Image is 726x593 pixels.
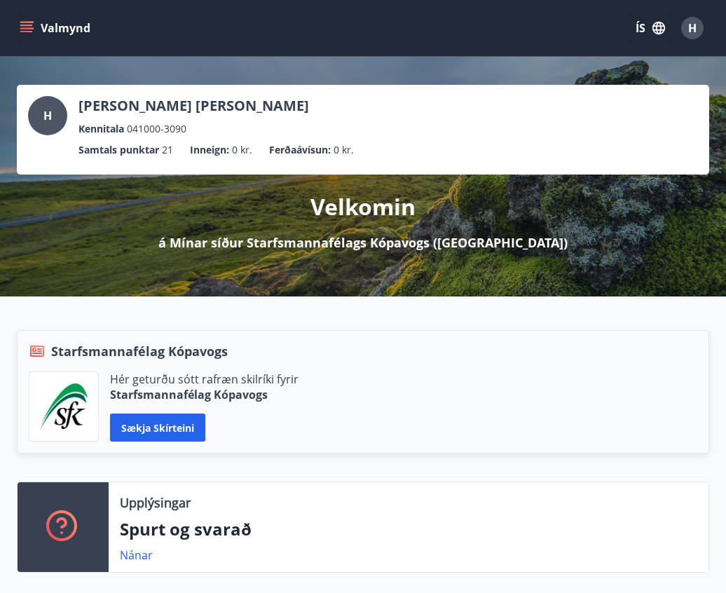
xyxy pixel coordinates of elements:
img: x5MjQkxwhnYn6YREZUTEa9Q4KsBUeQdWGts9Dj4O.png [40,383,88,430]
p: Kennitala [78,121,124,137]
span: 041000-3090 [127,121,186,137]
span: 21 [162,142,173,158]
button: ÍS [628,15,673,41]
span: H [43,108,52,123]
p: á Mínar síður Starfsmannafélags Kópavogs ([GEOGRAPHIC_DATA]) [158,233,568,252]
p: Ferðaávísun : [269,142,331,158]
p: Samtals punktar [78,142,159,158]
p: Velkomin [310,191,416,222]
button: menu [17,15,96,41]
p: Spurt og svarað [120,517,697,541]
a: Nánar [120,547,153,563]
p: [PERSON_NAME] [PERSON_NAME] [78,96,309,116]
span: 0 kr. [334,142,354,158]
span: 0 kr. [232,142,252,158]
button: H [676,11,709,45]
span: H [688,20,697,36]
p: Hér geturðu sótt rafræn skilríki fyrir [110,372,299,387]
span: Starfsmannafélag Kópavogs [51,342,228,360]
p: Starfsmannafélag Kópavogs [110,387,299,402]
p: Inneign : [190,142,229,158]
p: Upplýsingar [120,493,191,512]
button: Sækja skírteini [110,414,205,442]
